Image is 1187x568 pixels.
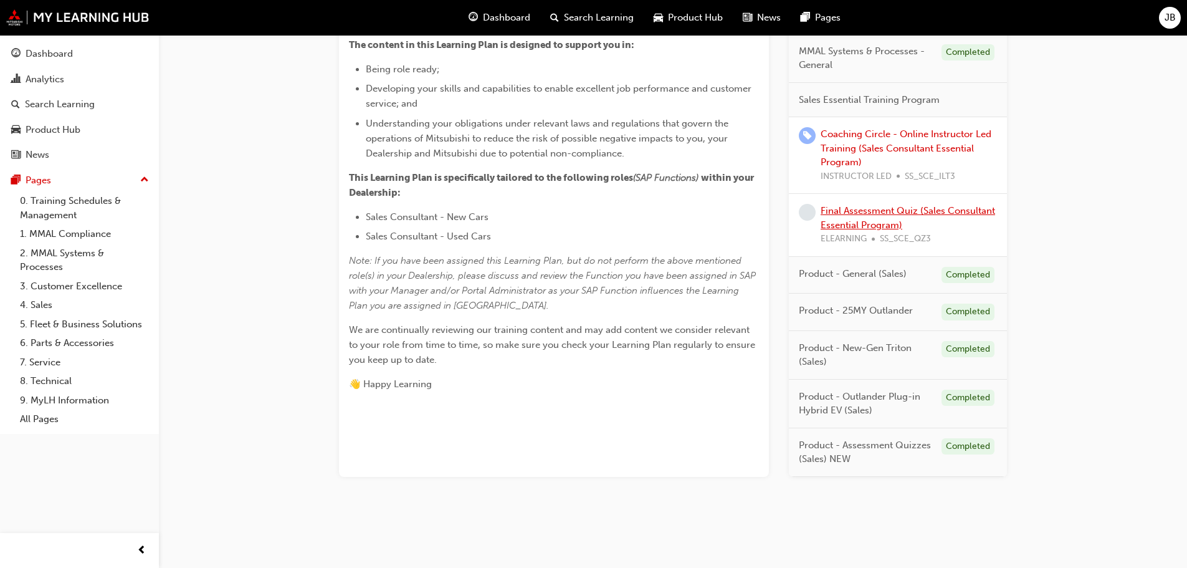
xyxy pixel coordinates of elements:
[15,391,154,410] a: 9. MyLH Information
[6,9,150,26] img: mmal
[349,172,633,183] span: This Learning Plan is specifically tailored to the following roles
[15,334,154,353] a: 6. Parts & Accessories
[25,97,95,112] div: Search Learning
[459,5,540,31] a: guage-iconDashboard
[26,47,73,61] div: Dashboard
[349,39,634,51] span: The content in this Learning Plan is designed to support you in:
[11,175,21,186] span: pages-icon
[550,10,559,26] span: search-icon
[5,169,154,192] button: Pages
[668,11,723,25] span: Product Hub
[540,5,644,31] a: search-iconSearch Learning
[11,125,21,136] span: car-icon
[349,172,756,198] span: within your Dealership:
[654,10,663,26] span: car-icon
[799,304,913,318] span: Product - 25MY Outlander
[880,232,931,246] span: SS_SCE_QZ3
[757,11,781,25] span: News
[5,118,154,142] a: Product Hub
[5,40,154,169] button: DashboardAnalyticsSearch LearningProduct HubNews
[15,315,154,334] a: 5. Fleet & Business Solutions
[15,224,154,244] a: 1. MMAL Compliance
[11,49,21,60] span: guage-icon
[743,10,752,26] span: news-icon
[941,390,994,407] div: Completed
[941,267,994,284] div: Completed
[941,438,994,455] div: Completed
[5,68,154,91] a: Analytics
[799,44,932,72] span: MMAL Systems & Processes - General
[140,172,149,188] span: up-icon
[564,11,634,25] span: Search Learning
[15,410,154,429] a: All Pages
[799,390,932,418] span: Product - Outlander Plug-in Hybrid EV (Sales)
[799,93,940,107] span: Sales Essential Training Program
[15,277,154,296] a: 3. Customer Excellence
[26,123,80,137] div: Product Hub
[821,232,867,246] span: ELEARNING
[366,64,439,75] span: Being role ready;
[1159,7,1181,29] button: JB
[633,172,698,183] span: (SAP Functions)
[799,438,932,466] span: Product - Assessment Quizzes (Sales) NEW
[11,150,21,161] span: news-icon
[733,5,791,31] a: news-iconNews
[905,170,955,184] span: SS_SCE_ILT3
[349,255,758,311] span: Note: If you have been assigned this Learning Plan, but do not perform the above mentioned role(s...
[15,372,154,391] a: 8. Technical
[366,83,754,109] span: Developing your skills and capabilities to enable excellent job performance and customer service;...
[799,267,907,281] span: Product - General (Sales)
[349,324,758,365] span: We are continually reviewing our training content and may add content we consider relevant to you...
[801,10,810,26] span: pages-icon
[26,72,64,87] div: Analytics
[26,173,51,188] div: Pages
[11,99,20,110] span: search-icon
[15,296,154,315] a: 4. Sales
[941,304,994,320] div: Completed
[26,148,49,162] div: News
[366,231,491,242] span: Sales Consultant - Used Cars
[11,74,21,85] span: chart-icon
[1165,11,1176,25] span: JB
[941,341,994,358] div: Completed
[821,128,991,168] a: Coaching Circle - Online Instructor Led Training (Sales Consultant Essential Program)
[5,42,154,65] a: Dashboard
[15,244,154,277] a: 2. MMAL Systems & Processes
[821,170,892,184] span: INSTRUCTOR LED
[469,10,478,26] span: guage-icon
[799,127,816,144] span: learningRecordVerb_ENROLL-icon
[815,11,841,25] span: Pages
[821,205,995,231] a: Final Assessment Quiz (Sales Consultant Essential Program)
[5,93,154,116] a: Search Learning
[366,118,731,159] span: Understanding your obligations under relevant laws and regulations that govern the operations of ...
[349,378,432,390] span: 👋 Happy Learning
[366,211,489,223] span: Sales Consultant - New Cars
[941,44,994,61] div: Completed
[644,5,733,31] a: car-iconProduct Hub
[791,5,851,31] a: pages-iconPages
[799,341,932,369] span: Product - New-Gen Triton (Sales)
[799,204,816,221] span: learningRecordVerb_NONE-icon
[137,543,146,559] span: prev-icon
[5,143,154,166] a: News
[15,353,154,372] a: 7. Service
[483,11,530,25] span: Dashboard
[15,191,154,224] a: 0. Training Schedules & Management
